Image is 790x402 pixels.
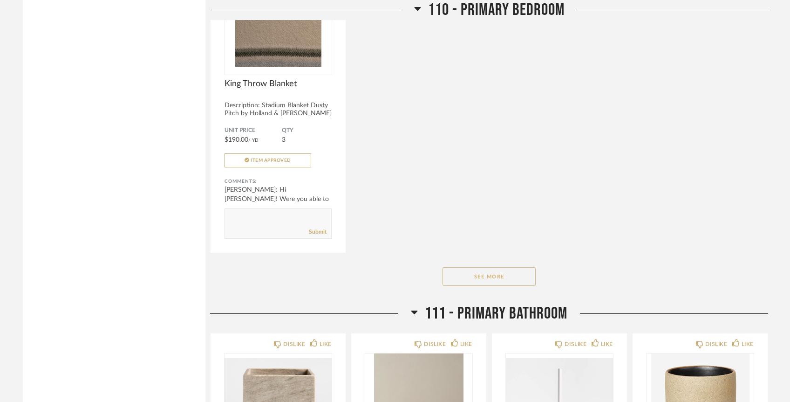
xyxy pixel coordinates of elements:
div: DISLIKE [565,340,586,349]
span: / YD [248,138,259,143]
div: LIKE [460,340,472,349]
span: 111 - Primary Bathroom [425,304,567,324]
span: Unit Price [225,127,282,134]
div: Description: Stadium Blanket Dusty Pitch by Holland & [PERSON_NAME] || Blanket... [225,102,332,125]
button: Item Approved [225,153,311,167]
span: Item Approved [251,158,291,163]
div: DISLIKE [283,340,305,349]
div: LIKE [742,340,754,349]
div: DISLIKE [705,340,727,349]
span: 3 [282,137,286,143]
span: King Throw Blanket [225,79,332,89]
div: LIKE [320,340,332,349]
div: LIKE [601,340,613,349]
div: DISLIKE [424,340,446,349]
span: $190.00 [225,137,248,143]
button: See More [443,267,536,286]
div: Comments: [225,177,332,186]
span: QTY [282,127,332,134]
a: Submit [309,228,327,236]
div: [PERSON_NAME]: Hi [PERSON_NAME]! Were you able to get in touch with the manufactur... [225,185,332,213]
